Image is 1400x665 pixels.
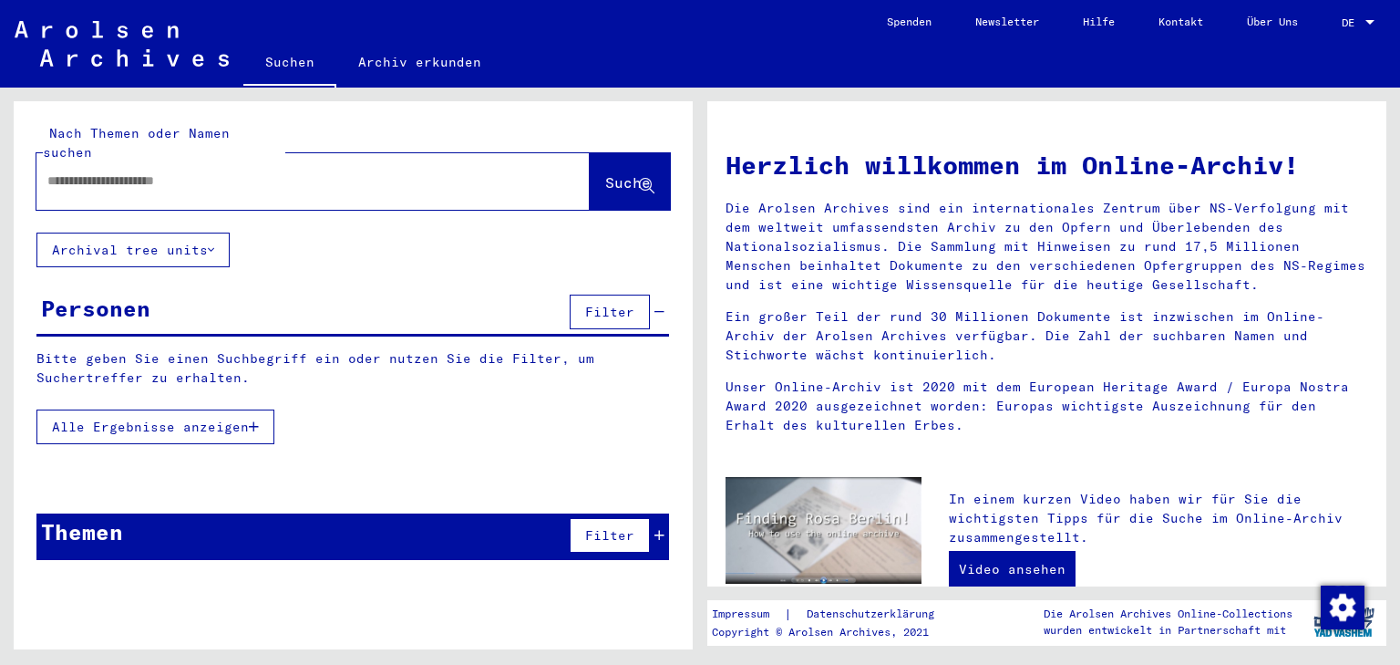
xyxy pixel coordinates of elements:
[336,40,503,84] a: Archiv erkunden
[726,146,1368,184] h1: Herzlich willkommen im Online-Archiv!
[570,518,650,553] button: Filter
[41,515,123,548] div: Themen
[726,477,921,584] img: video.jpg
[52,419,249,435] span: Alle Ergebnisse anzeigen
[570,295,650,329] button: Filter
[1310,599,1378,645] img: yv_logo.png
[712,605,784,624] a: Impressum
[712,605,956,624] div: |
[36,349,669,388] p: Bitte geben Sie einen Suchbegriff ein oder nutzen Sie die Filter, um Suchertreffer zu erhalten.
[712,624,956,640] p: Copyright © Arolsen Archives, 2021
[726,378,1368,435] p: Unser Online-Archiv ist 2020 mit dem European Heritage Award / Europa Nostra Award 2020 ausgezeic...
[590,153,670,210] button: Suche
[1320,585,1364,629] div: Change consent
[726,307,1368,365] p: Ein großer Teil der rund 30 Millionen Dokumente ist inzwischen im Online-Archiv der Arolsen Archi...
[243,40,336,88] a: Suchen
[585,527,634,544] span: Filter
[1044,622,1292,639] p: wurden entwickelt in Partnerschaft mit
[726,199,1368,295] p: Die Arolsen Archives sind ein internationales Zentrum über NS-Verfolgung mit dem weltweit umfasse...
[36,410,274,444] button: Alle Ergebnisse anzeigen
[949,490,1368,547] p: In einem kurzen Video haben wir für Sie die wichtigsten Tipps für die Suche im Online-Archiv zusa...
[43,125,230,161] mat-label: Nach Themen oder Namen suchen
[1044,606,1292,622] p: Die Arolsen Archives Online-Collections
[605,173,651,192] span: Suche
[15,21,229,67] img: Arolsen_neg.svg
[36,233,230,267] button: Archival tree units
[41,292,150,325] div: Personen
[585,304,634,320] span: Filter
[949,551,1076,587] a: Video ansehen
[1342,16,1362,29] span: DE
[1321,586,1364,629] img: Change consent
[792,605,956,624] a: Datenschutzerklärung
